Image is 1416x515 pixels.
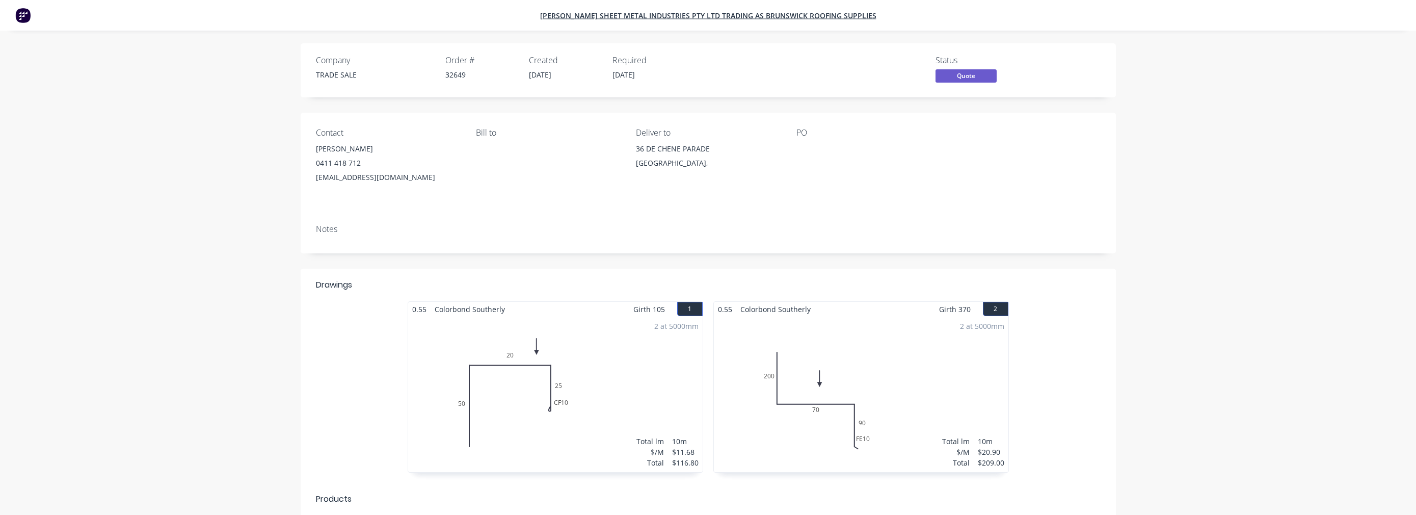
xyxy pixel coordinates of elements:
[736,302,815,317] span: Colorbond Southerly
[677,302,703,316] button: 1
[636,156,780,170] div: [GEOGRAPHIC_DATA],
[636,128,780,138] div: Deliver to
[714,317,1008,472] div: 020070FE10902 at 5000mmTotal lm$/MTotal10m$20.90$209.00
[408,317,703,472] div: 05020CF10252 at 5000mmTotal lm$/MTotal10m$11.68$116.80
[672,447,699,457] div: $11.68
[316,142,460,185] div: [PERSON_NAME]0411 418 712[EMAIL_ADDRESS][DOMAIN_NAME]
[612,70,635,80] span: [DATE]
[942,457,970,468] div: Total
[636,142,780,174] div: 36 DE CHENE PARADE[GEOGRAPHIC_DATA],
[316,170,460,185] div: [EMAIL_ADDRESS][DOMAIN_NAME]
[978,457,1004,468] div: $209.00
[408,302,431,317] span: 0.55
[431,302,509,317] span: Colorbond Southerly
[316,56,433,65] div: Company
[540,11,876,20] a: [PERSON_NAME] Sheet Metal Industries PTY LTD trading as Brunswick Roofing Supplies
[672,457,699,468] div: $116.80
[796,128,940,138] div: PO
[636,436,664,447] div: Total lm
[316,69,433,80] div: TRADE SALE
[942,436,970,447] div: Total lm
[633,302,665,317] span: Girth 105
[939,302,971,317] span: Girth 370
[636,447,664,457] div: $/M
[714,302,736,317] span: 0.55
[942,447,970,457] div: $/M
[612,56,684,65] div: Required
[316,128,460,138] div: Contact
[654,321,699,331] div: 2 at 5000mm
[445,56,517,65] div: Order #
[672,436,699,447] div: 10m
[936,69,997,82] span: Quote
[983,302,1008,316] button: 2
[529,70,551,80] span: [DATE]
[316,279,352,291] div: Drawings
[316,156,460,170] div: 0411 418 712
[316,493,352,505] div: Products
[445,69,517,80] div: 32649
[636,457,664,468] div: Total
[316,224,1101,234] div: Notes
[15,8,31,23] img: Factory
[978,447,1004,457] div: $20.90
[529,56,600,65] div: Created
[316,142,460,156] div: [PERSON_NAME]
[960,321,1004,331] div: 2 at 5000mm
[476,128,620,138] div: Bill to
[978,436,1004,447] div: 10m
[636,142,780,156] div: 36 DE CHENE PARADE
[936,56,1012,65] div: Status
